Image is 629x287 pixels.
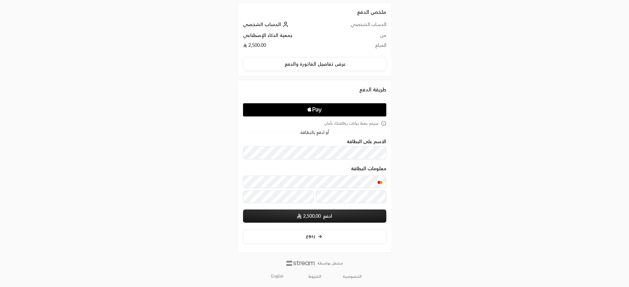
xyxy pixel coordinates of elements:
[326,42,386,52] td: المبلغ
[243,21,290,27] a: الحساب الشخصي
[317,261,343,266] p: مشغل بواسطة
[376,179,384,185] img: MasterCard
[326,21,386,32] td: الحساب الشخصي
[243,230,386,244] button: رجوع
[267,271,287,282] a: English
[347,139,386,144] label: الاسم على البطاقة
[243,8,386,16] h2: ملخص الدفع
[243,139,386,160] div: الاسم على البطاقة
[324,121,378,126] span: سيتم حفظ بيانات بطاقتك بأمان
[243,190,314,203] input: تاريخ الانتهاء
[351,166,386,171] legend: معلومات البطاقة
[343,274,362,279] a: الخصوصية
[308,274,321,279] a: الشروط
[316,190,386,203] input: رمز التحقق CVC
[303,213,321,219] span: 2,500.00
[243,42,326,52] td: 2,500.00
[243,175,386,188] input: بطاقة ائتمانية
[243,57,386,71] button: عرض تفاصيل الفاتورة والدفع
[243,85,386,93] div: طريقة الدفع
[243,209,386,223] button: ادفع SAR2,500.00
[243,32,326,42] td: جمعية الذكاء الإصطناعي
[297,213,301,219] img: SAR
[243,166,386,205] div: معلومات البطاقة
[243,21,281,27] span: الحساب الشخصي
[300,130,329,135] span: أو ادفع بالبطاقة
[306,233,315,238] span: رجوع
[326,32,386,42] td: من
